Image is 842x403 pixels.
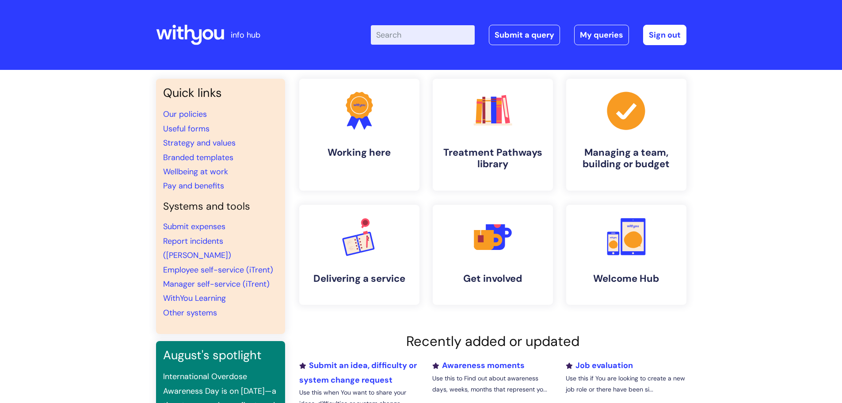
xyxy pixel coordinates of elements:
[440,273,546,284] h4: Get involved
[566,79,686,191] a: Managing a team, building or budget
[163,279,270,289] a: Manager self-service (iTrent)
[432,360,525,371] a: Awareness moments
[163,123,210,134] a: Useful forms
[163,138,236,148] a: Strategy and values
[299,333,686,349] h2: Recently added or updated
[371,25,475,45] input: Search
[163,265,273,275] a: Employee self-service (iTrent)
[231,28,260,42] p: info hub
[573,147,679,170] h4: Managing a team, building or budget
[489,25,560,45] a: Submit a query
[163,86,278,100] h3: Quick links
[299,360,417,385] a: Submit an idea, difficulty or system change request
[163,293,226,303] a: WithYou Learning
[163,236,231,261] a: Report incidents ([PERSON_NAME])
[299,79,419,191] a: Working here
[432,373,552,395] p: Use this to Find out about awareness days, weeks, months that represent yo...
[299,205,419,305] a: Delivering a service
[566,205,686,305] a: Welcome Hub
[440,147,546,170] h4: Treatment Pathways library
[306,273,412,284] h4: Delivering a service
[566,373,686,395] p: Use this if You are looking to create a new job role or there have been si...
[574,25,629,45] a: My queries
[163,348,278,362] h3: August's spotlight
[371,25,686,45] div: | -
[163,221,225,232] a: Submit expenses
[573,273,679,284] h4: Welcome Hub
[163,166,228,177] a: Wellbeing at work
[433,205,553,305] a: Get involved
[163,180,224,191] a: Pay and benefits
[643,25,686,45] a: Sign out
[163,152,233,163] a: Branded templates
[163,200,278,213] h4: Systems and tools
[306,147,412,158] h4: Working here
[163,307,217,318] a: Other systems
[566,360,633,371] a: Job evaluation
[433,79,553,191] a: Treatment Pathways library
[163,109,207,119] a: Our policies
